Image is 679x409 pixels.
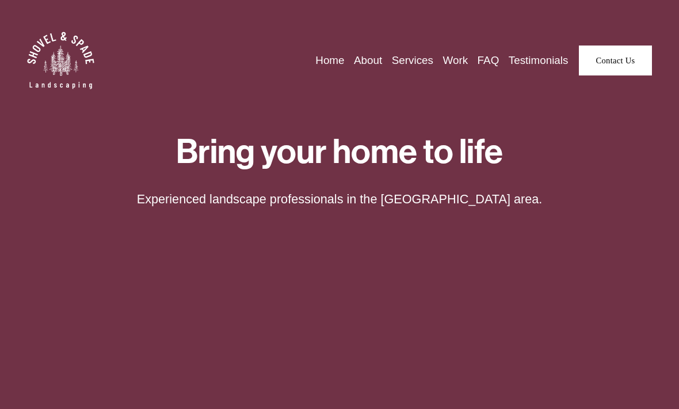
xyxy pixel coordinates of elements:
a: Home [315,52,344,69]
a: Testimonials [509,52,569,69]
a: About [354,52,382,69]
a: FAQ [478,52,499,69]
a: Services [392,52,433,69]
a: Work [443,52,468,69]
p: Experienced landscape professionals in the [GEOGRAPHIC_DATA] area. [131,191,548,208]
a: Contact Us [579,46,652,75]
h1: Bring your home to life [79,136,600,169]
